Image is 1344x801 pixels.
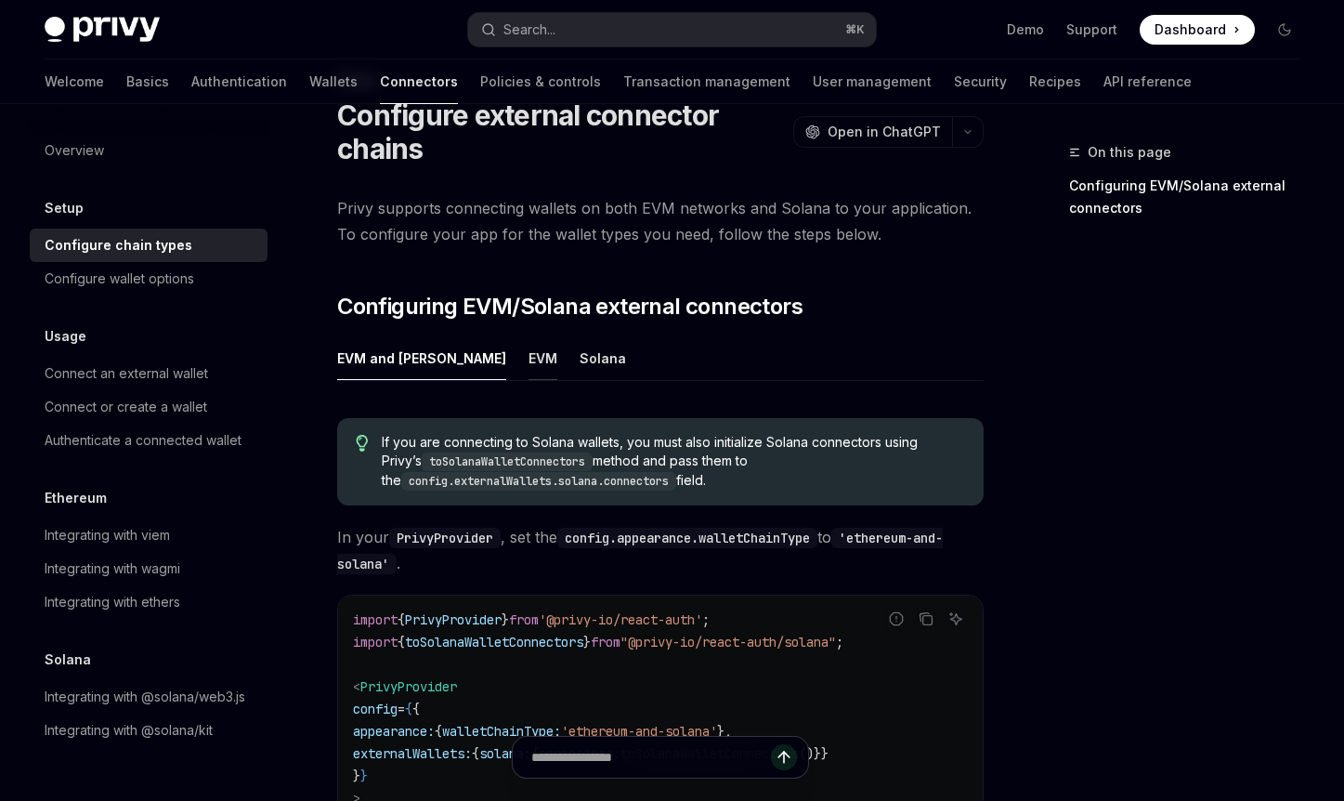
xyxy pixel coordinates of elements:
[30,262,267,295] a: Configure wallet options
[944,607,968,631] button: Ask AI
[1103,59,1192,104] a: API reference
[337,195,984,247] span: Privy supports connecting wallets on both EVM networks and Solana to your application. To configu...
[337,98,786,165] h1: Configure external connector chains
[382,433,965,491] span: If you are connecting to Solana wallets, you must also initialize Solana connectors using Privy’s...
[45,139,104,162] div: Overview
[702,611,710,628] span: ;
[528,336,557,380] button: EVM
[337,524,984,576] span: In your , set the to .
[45,268,194,290] div: Configure wallet options
[380,59,458,104] a: Connectors
[398,634,405,650] span: {
[435,723,442,740] span: {
[1270,15,1299,45] button: Toggle dark mode
[836,634,843,650] span: ;
[30,552,267,585] a: Integrating with wagmi
[580,336,626,380] button: Solana
[591,634,620,650] span: from
[828,123,941,141] span: Open in ChatGPT
[45,487,107,509] h5: Ethereum
[793,116,952,148] button: Open in ChatGPT
[45,396,207,418] div: Connect or create a wallet
[126,59,169,104] a: Basics
[389,528,501,548] code: PrivyProvider
[1140,15,1255,45] a: Dashboard
[337,336,506,380] button: EVM and [PERSON_NAME]
[539,611,702,628] span: '@privy-io/react-auth'
[623,59,790,104] a: Transaction management
[405,701,412,717] span: {
[442,723,561,740] span: walletChainType:
[45,59,104,104] a: Welcome
[620,634,836,650] span: "@privy-io/react-auth/solana"
[30,585,267,619] a: Integrating with ethers
[845,22,865,37] span: ⌘ K
[45,17,160,43] img: dark logo
[45,362,208,385] div: Connect an external wallet
[503,19,555,41] div: Search...
[914,607,938,631] button: Copy the contents from the code block
[337,292,802,322] span: Configuring EVM/Solana external connectors
[771,744,797,770] button: Send message
[30,390,267,424] a: Connect or create a wallet
[405,611,502,628] span: PrivyProvider
[398,701,405,717] span: =
[813,59,932,104] a: User management
[353,678,360,695] span: <
[353,634,398,650] span: import
[353,611,398,628] span: import
[1007,20,1044,39] a: Demo
[1155,20,1226,39] span: Dashboard
[954,59,1007,104] a: Security
[45,234,192,256] div: Configure chain types
[1066,20,1117,39] a: Support
[531,737,771,778] input: Ask a question...
[45,719,213,742] div: Integrating with @solana/kit
[1029,59,1081,104] a: Recipes
[884,607,908,631] button: Report incorrect code
[412,701,420,717] span: {
[561,723,717,740] span: 'ethereum-and-solana'
[30,134,267,167] a: Overview
[30,424,267,457] a: Authenticate a connected wallet
[502,611,509,628] span: }
[30,714,267,747] a: Integrating with @solana/kit
[509,611,539,628] span: from
[45,197,84,219] h5: Setup
[45,591,180,613] div: Integrating with ethers
[45,325,86,348] h5: Usage
[45,429,241,452] div: Authenticate a connected wallet
[309,59,358,104] a: Wallets
[405,634,583,650] span: toSolanaWalletConnectors
[45,524,170,546] div: Integrating with viem
[422,453,593,471] code: toSolanaWalletConnectors
[583,634,591,650] span: }
[191,59,287,104] a: Authentication
[30,357,267,390] a: Connect an external wallet
[398,611,405,628] span: {
[356,435,369,452] svg: Tip
[30,680,267,714] a: Integrating with @solana/web3.js
[45,649,91,671] h5: Solana
[401,472,676,491] code: config.externalWallets.solana.connectors
[468,13,877,46] button: Open search
[1088,141,1171,164] span: On this page
[360,678,457,695] span: PrivyProvider
[353,701,398,717] span: config
[353,723,435,740] span: appearance:
[557,528,817,548] code: config.appearance.walletChainType
[30,229,267,262] a: Configure chain types
[1069,171,1314,223] a: Configuring EVM/Solana external connectors
[30,519,267,552] a: Integrating with viem
[717,723,732,740] span: },
[480,59,601,104] a: Policies & controls
[45,686,245,708] div: Integrating with @solana/web3.js
[45,558,180,580] div: Integrating with wagmi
